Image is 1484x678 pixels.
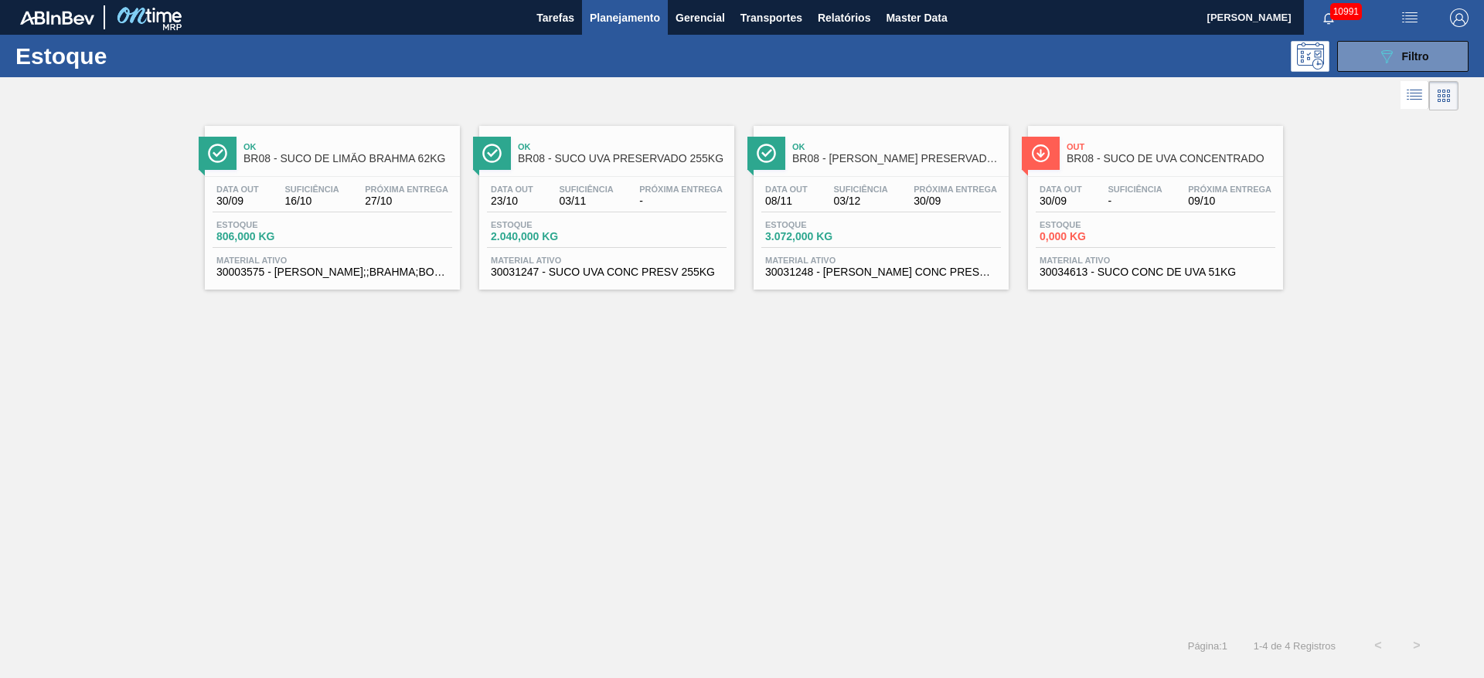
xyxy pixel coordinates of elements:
a: ÍconeOkBR08 - SUCO DE LIMÃO BRAHMA 62KGData out30/09Suficiência16/10Próxima Entrega27/10Estoque80... [193,114,468,290]
span: 30034613 - SUCO CONC DE UVA 51KG [1040,266,1271,278]
span: BR08 - SUCO LARANJA PRESERVADO 63,5KG [792,153,1001,164]
a: ÍconeOutBR08 - SUCO DE UVA CONCENTRADOData out30/09Suficiência-Próxima Entrega09/10Estoque0,000 K... [1016,114,1291,290]
div: Pogramando: nenhum usuário selecionado [1291,41,1329,72]
span: 16/10 [284,195,339,207]
span: Suficiência [284,185,339,194]
img: Ícone [208,144,227,163]
span: 806,000 KG [216,231,325,242]
span: Material ativo [216,256,448,265]
span: 30/09 [216,195,259,207]
span: Suficiência [1108,185,1162,194]
img: Ícone [1031,144,1050,163]
span: - [639,195,723,207]
span: Data out [216,185,259,194]
span: 30003575 - SUCO CONCENT LIMAO;;BRAHMA;BOMBONA 62KG; [216,266,448,278]
img: TNhmsLtSVTkK8tSr43FrP2fwEKptu5GPRR3wAAAABJRU5ErkJggg== [20,11,94,25]
span: Tarefas [536,8,574,27]
div: Visão em Lista [1401,81,1429,110]
span: Ok [792,142,1001,151]
span: Material ativo [491,256,723,265]
span: 30031247 - SUCO UVA CONC PRESV 255KG [491,266,723,278]
span: Gerencial [676,8,725,27]
span: Data out [765,185,808,194]
span: BR08 - SUCO UVA PRESERVADO 255KG [518,153,727,164]
span: 08/11 [765,195,808,207]
span: Próxima Entrega [914,185,997,194]
span: Estoque [1040,220,1148,229]
span: Out [1067,142,1275,151]
span: Próxima Entrega [365,185,448,194]
span: 2.040,000 KG [491,231,599,242]
span: Master Data [886,8,947,27]
img: Ícone [482,144,502,163]
a: ÍconeOkBR08 - SUCO UVA PRESERVADO 255KGData out23/10Suficiência03/11Próxima Entrega-Estoque2.040,... [468,114,742,290]
span: 23/10 [491,195,533,207]
button: Filtro [1337,41,1469,72]
span: 03/11 [559,195,613,207]
span: Estoque [765,220,873,229]
h1: Estoque [15,47,247,65]
span: - [1108,195,1162,207]
span: 03/12 [833,195,887,207]
span: Material ativo [765,256,997,265]
a: ÍconeOkBR08 - [PERSON_NAME] PRESERVADO 63,5KGData out08/11Suficiência03/12Próxima Entrega30/09Est... [742,114,1016,290]
span: Relatórios [818,8,870,27]
span: Próxima Entrega [1188,185,1271,194]
span: 1 - 4 de 4 Registros [1251,640,1336,652]
span: 30031248 - SUCO LARANJA CONC PRESV 63 5 KG [765,266,997,278]
span: Página : 1 [1188,640,1227,652]
span: 3.072,000 KG [765,231,873,242]
span: Transportes [740,8,802,27]
span: 09/10 [1188,195,1271,207]
button: < [1359,626,1397,665]
span: 0,000 KG [1040,231,1148,242]
button: Notificações [1304,7,1353,29]
img: userActions [1401,8,1419,27]
span: 30/09 [1040,195,1082,207]
span: Suficiência [833,185,887,194]
span: Data out [1040,185,1082,194]
span: Estoque [216,220,325,229]
span: Ok [243,142,452,151]
span: Ok [518,142,727,151]
span: Data out [491,185,533,194]
span: Filtro [1402,50,1429,63]
span: 30/09 [914,195,997,207]
span: 10991 [1330,3,1362,20]
span: BR08 - SUCO DE UVA CONCENTRADO [1067,153,1275,164]
span: Estoque [491,220,599,229]
span: BR08 - SUCO DE LIMÃO BRAHMA 62KG [243,153,452,164]
div: Visão em Cards [1429,81,1458,110]
button: > [1397,626,1436,665]
img: Ícone [757,144,776,163]
span: Material ativo [1040,256,1271,265]
span: Suficiência [559,185,613,194]
span: 27/10 [365,195,448,207]
span: Próxima Entrega [639,185,723,194]
span: Planejamento [590,8,660,27]
img: Logout [1450,8,1469,27]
